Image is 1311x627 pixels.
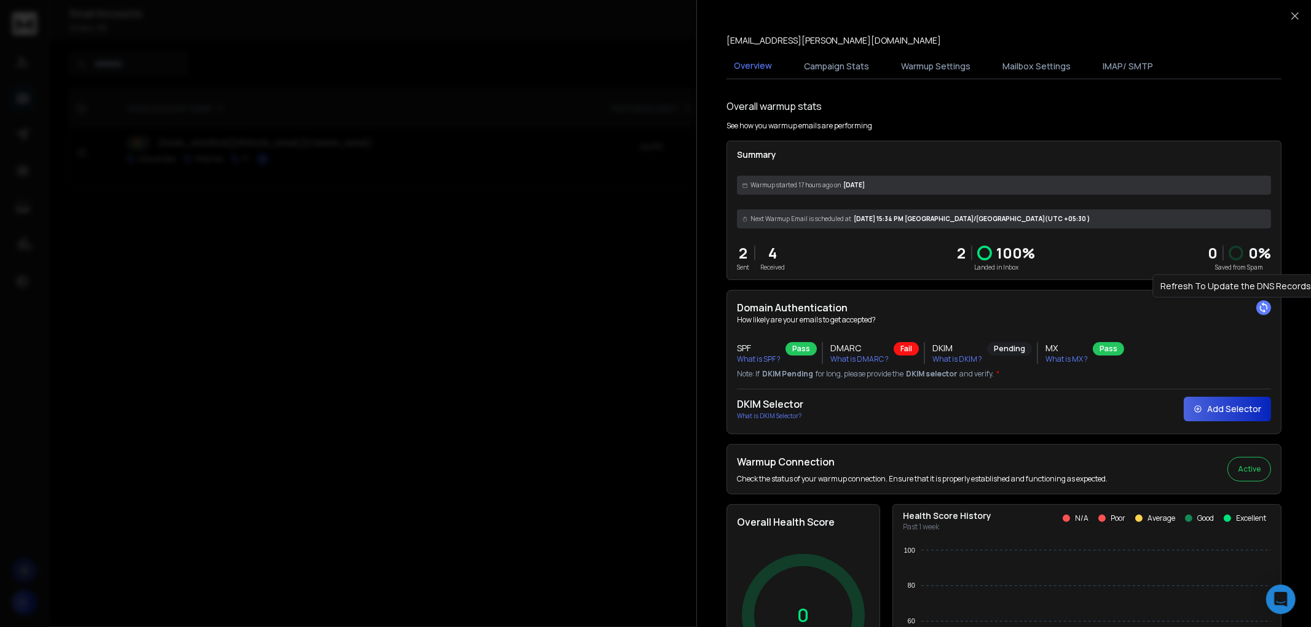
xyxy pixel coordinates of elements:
[737,149,1271,161] p: Summary
[932,354,982,364] p: What is DKIM ?
[904,547,915,554] tspan: 100
[906,369,957,379] span: DKIM selector
[958,263,1036,272] p: Landed in Inbox
[785,342,817,356] div: Pass
[1197,513,1214,523] p: Good
[737,369,1271,379] p: Note: If for long, please provide the and verify.
[908,617,915,625] tspan: 60
[1095,53,1160,80] button: IMAP/ SMTP
[1148,513,1175,523] p: Average
[760,243,785,263] p: 4
[997,243,1036,263] p: 100 %
[737,397,803,411] h2: DKIM Selector
[737,176,1271,195] div: [DATE]
[737,243,749,263] p: 2
[903,510,991,522] p: Health Score History
[726,52,779,80] button: Overview
[750,181,841,190] span: Warmup started 17 hours ago on
[894,342,919,356] div: Fail
[903,522,991,532] p: Past 1 week
[737,315,1271,325] p: How likely are your emails to get accepted?
[830,354,889,364] p: What is DMARC ?
[1111,513,1125,523] p: Poor
[737,454,1108,469] h2: Warmup Connection
[1208,243,1218,263] strong: 0
[737,342,781,354] h3: SPF
[760,263,785,272] p: Received
[797,53,876,80] button: Campaign Stats
[737,300,1271,315] h2: Domain Authentication
[1184,397,1271,421] button: Add Selector
[737,263,749,272] p: Sent
[1093,342,1124,356] div: Pass
[737,515,870,529] h2: Overall Health Score
[1248,243,1271,263] p: 0 %
[737,209,1271,228] div: [DATE] 15:34 PM [GEOGRAPHIC_DATA]/[GEOGRAPHIC_DATA] (UTC +05:30 )
[1208,263,1271,272] p: Saved from Spam
[762,369,813,379] span: DKIM Pending
[932,342,982,354] h3: DKIM
[1045,342,1088,354] h3: MX
[995,53,1078,80] button: Mailbox Settings
[894,53,978,80] button: Warmup Settings
[1075,513,1089,523] p: N/A
[958,243,966,263] p: 2
[1236,513,1266,523] p: Excellent
[1045,354,1088,364] p: What is MX ?
[726,34,941,47] p: [EMAIL_ADDRESS][PERSON_NAME][DOMAIN_NAME]
[750,214,851,224] span: Next Warmup Email is scheduled at
[737,354,781,364] p: What is SPF ?
[1266,585,1296,614] div: Open Intercom Messenger
[726,121,872,131] p: See how you warmup emails are performing
[798,604,809,626] p: 0
[908,582,915,589] tspan: 80
[987,342,1032,356] div: Pending
[737,474,1108,484] p: Check the status of your warmup connection. Ensure that it is properly established and functionin...
[737,411,803,421] p: What is DKIM Selector?
[726,99,822,114] h1: Overall warmup stats
[830,342,889,354] h3: DMARC
[1227,457,1271,481] button: Active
